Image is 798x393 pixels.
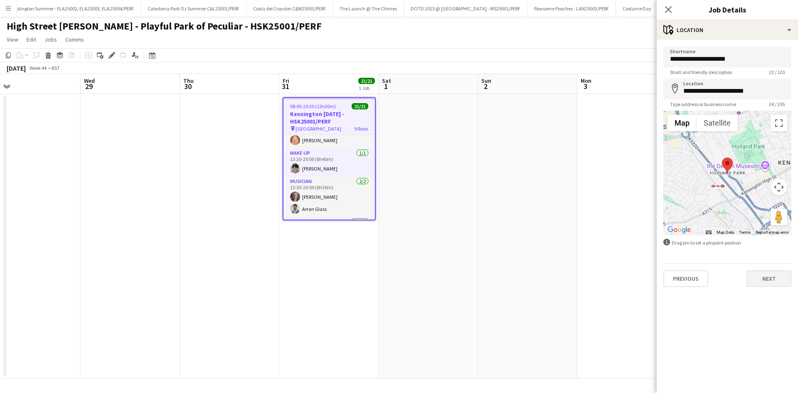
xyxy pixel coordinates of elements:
[27,65,48,71] span: Week 44
[481,77,491,84] span: Sun
[663,101,743,107] span: Type address or business name
[358,78,375,84] span: 21/21
[23,34,39,45] a: Edit
[296,126,341,132] span: [GEOGRAPHIC_DATA]
[65,36,84,43] span: Comms
[183,77,194,84] span: Thu
[756,230,789,235] a: Report a map error
[581,77,591,84] span: Mon
[141,0,246,17] button: Caledonia Park Oz Summer CAL25001/PERF
[281,82,289,91] span: 31
[663,239,791,247] div: Drag pin to set a pinpoint position
[771,179,787,195] button: Map camera controls
[480,82,491,91] span: 2
[381,82,391,91] span: 1
[359,85,374,91] div: 1 Job
[290,103,336,109] span: 08:00-20:30 (12h30m)
[657,4,798,15] h3: Job Details
[717,230,734,235] button: Map Data
[83,82,95,91] span: 29
[283,148,375,177] app-card-role: Make-up1/113:20-20:00 (6h40m)[PERSON_NAME]
[7,64,26,72] div: [DATE]
[246,0,333,17] button: Costa del Croydon C&W25003/PERF
[7,20,322,32] h1: High Street [PERSON_NAME] - Playful Park of Peculiar - HSK25001/PERF
[84,77,95,84] span: Wed
[41,34,60,45] a: Jobs
[62,34,87,45] a: Comms
[283,97,376,220] app-job-card: 08:00-20:30 (12h30m)21/21Kensington [DATE] - HSK25001/PERF [GEOGRAPHIC_DATA]9 Roles[PERSON_NAME]P...
[3,34,22,45] a: View
[404,0,527,17] button: DOTD 2025 @ [GEOGRAPHIC_DATA] - MS25001/PERF
[771,115,787,131] button: Toggle fullscreen view
[283,110,375,125] h3: Kensington [DATE] - HSK25001/PERF
[382,77,391,84] span: Sat
[52,65,60,71] div: BST
[771,209,787,225] button: Drag Pegman onto the map to open Street View
[7,36,18,43] span: View
[182,82,194,91] span: 30
[746,270,791,287] button: Next
[657,20,798,40] div: Location
[527,0,616,17] button: Pawsome Pooches - LAN25003/PERF
[665,225,693,235] img: Google
[44,36,57,43] span: Jobs
[762,101,791,107] span: 24 / 255
[739,230,751,235] a: Terms (opens in new tab)
[352,103,368,109] span: 21/21
[27,36,36,43] span: Edit
[663,69,739,75] span: Short and friendly description
[333,0,404,17] button: The Launch @ The Chimes
[706,230,712,235] button: Keyboard shortcuts
[667,115,697,131] button: Show street map
[354,126,368,132] span: 9 Roles
[579,82,591,91] span: 3
[283,77,289,84] span: Fri
[762,69,791,75] span: 22 / 120
[616,0,658,17] button: Costume Day
[697,115,738,131] button: Show satellite imagery
[283,217,375,356] app-card-role: Performer10/10
[665,225,693,235] a: Open this area in Google Maps (opens a new window)
[663,270,708,287] button: Previous
[283,177,375,217] app-card-role: Musician2/213:30-20:00 (6h30m)[PERSON_NAME]Arran Glass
